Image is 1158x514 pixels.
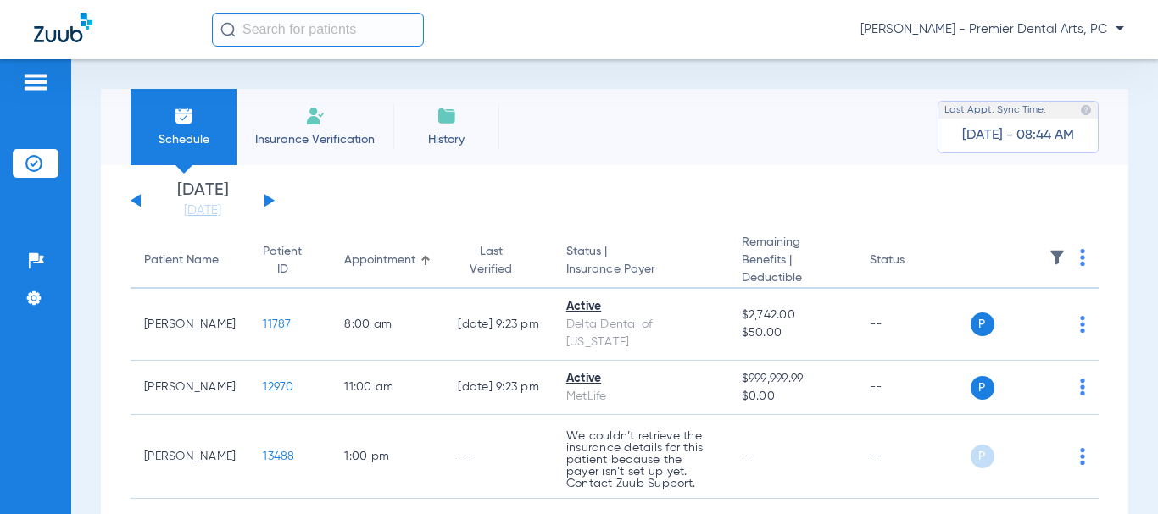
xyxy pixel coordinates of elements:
[742,388,843,406] span: $0.00
[152,202,253,219] a: [DATE]
[1049,249,1066,266] img: filter.svg
[856,361,971,415] td: --
[856,234,971,289] th: Status
[331,289,444,361] td: 8:00 AM
[263,450,294,462] span: 13488
[263,243,317,279] div: Patient ID
[263,381,293,393] span: 12970
[212,13,424,47] input: Search for patients
[444,415,553,499] td: --
[305,106,326,126] img: Manual Insurance Verification
[553,234,728,289] th: Status |
[962,127,1074,144] span: [DATE] - 08:44 AM
[566,370,715,388] div: Active
[22,72,49,92] img: hamburger-icon
[263,318,291,330] span: 11787
[566,261,715,279] span: Insurance Payer
[1080,379,1085,395] img: group-dot-blue.svg
[1080,249,1085,266] img: group-dot-blue.svg
[860,21,1124,38] span: [PERSON_NAME] - Premier Dental Arts, PC
[566,316,715,351] div: Delta Dental of [US_STATE]
[263,243,302,279] div: Patient ID
[444,289,553,361] td: [DATE] 9:23 PM
[406,131,487,148] span: History
[144,251,219,269] div: Patient Name
[971,376,994,400] span: P
[971,445,994,468] span: P
[444,361,553,415] td: [DATE] 9:23 PM
[742,307,843,324] span: $2,742.00
[144,251,236,269] div: Patient Name
[34,13,92,42] img: Zuub Logo
[566,430,715,489] p: We couldn’t retrieve the insurance details for this patient because the payer isn’t set up yet. C...
[344,251,415,269] div: Appointment
[458,243,539,279] div: Last Verified
[1080,316,1085,333] img: group-dot-blue.svg
[220,22,236,37] img: Search Icon
[331,415,444,499] td: 1:00 PM
[174,106,194,126] img: Schedule
[458,243,524,279] div: Last Verified
[143,131,224,148] span: Schedule
[856,415,971,499] td: --
[1080,448,1085,465] img: group-dot-blue.svg
[1080,104,1092,116] img: last sync help info
[249,131,381,148] span: Insurance Verification
[728,234,856,289] th: Remaining Benefits |
[742,370,843,388] span: $999,999.99
[566,298,715,316] div: Active
[131,289,249,361] td: [PERSON_NAME]
[742,450,754,462] span: --
[437,106,457,126] img: History
[131,361,249,415] td: [PERSON_NAME]
[344,251,431,269] div: Appointment
[856,289,971,361] td: --
[331,361,444,415] td: 11:00 AM
[566,388,715,406] div: MetLife
[742,324,843,342] span: $50.00
[971,312,994,336] span: P
[152,182,253,219] li: [DATE]
[944,102,1046,119] span: Last Appt. Sync Time:
[131,415,249,499] td: [PERSON_NAME]
[742,269,843,287] span: Deductible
